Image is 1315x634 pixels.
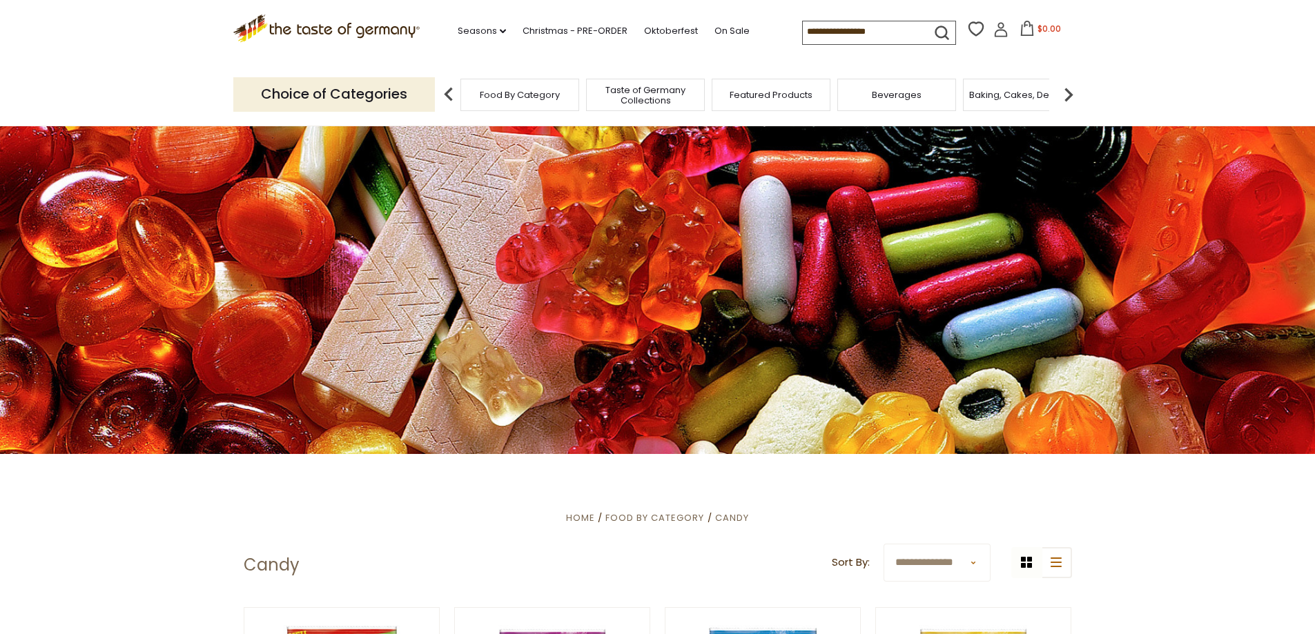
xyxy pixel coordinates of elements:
span: $0.00 [1038,23,1061,34]
a: Christmas - PRE-ORDER [523,23,627,39]
a: Beverages [872,90,922,100]
img: previous arrow [435,81,462,108]
label: Sort By: [832,554,870,571]
a: Taste of Germany Collections [590,85,701,106]
h1: Candy [244,555,300,575]
a: Food By Category [605,511,704,524]
p: Choice of Categories [233,77,435,111]
a: Baking, Cakes, Desserts [969,90,1076,100]
a: On Sale [714,23,750,39]
a: Home [566,511,595,524]
img: next arrow [1055,81,1082,108]
button: $0.00 [1011,21,1070,41]
a: Oktoberfest [644,23,698,39]
a: Featured Products [730,90,812,100]
a: Seasons [458,23,506,39]
a: Candy [715,511,749,524]
a: Food By Category [480,90,560,100]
